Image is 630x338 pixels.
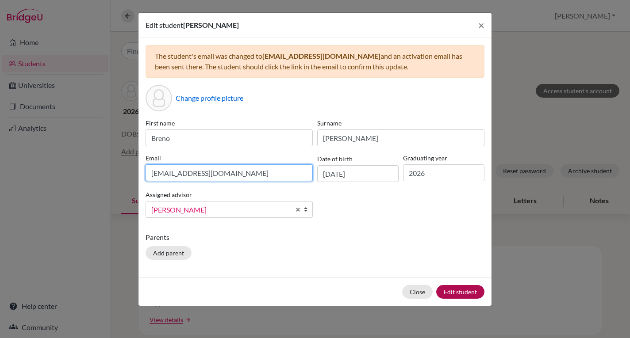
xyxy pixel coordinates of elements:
[146,246,192,260] button: Add parent
[146,153,313,163] label: Email
[317,165,399,182] input: dd/mm/yyyy
[151,204,290,216] span: [PERSON_NAME]
[183,21,239,29] span: [PERSON_NAME]
[478,19,484,31] span: ×
[146,45,484,78] div: The student's email was changed to and an activation email has been sent there. The student shoul...
[317,118,484,128] label: Surname
[146,232,484,243] p: Parents
[317,154,353,163] label: Date of birth
[436,285,484,299] button: Edit student
[403,153,484,163] label: Graduating year
[146,85,172,111] div: Profile picture
[262,52,380,60] span: [EMAIL_ADDRESS][DOMAIN_NAME]
[146,190,192,199] label: Assigned advisor
[471,13,492,38] button: Close
[402,285,433,299] button: Close
[146,118,313,128] label: First name
[146,21,183,29] span: Edit student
